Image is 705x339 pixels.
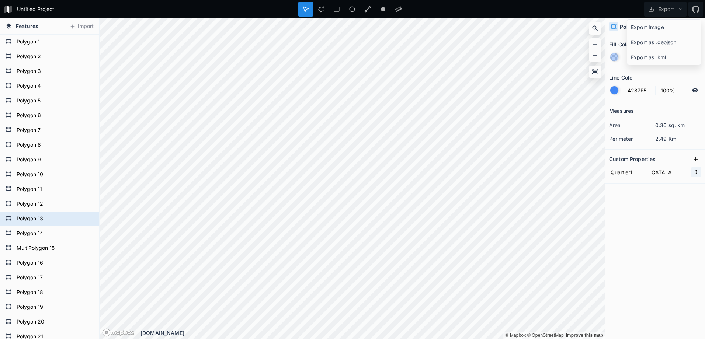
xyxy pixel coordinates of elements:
[102,328,135,337] a: Mapbox logo
[140,329,605,337] div: [DOMAIN_NAME]
[609,72,634,83] h2: Line Color
[505,333,526,338] a: Mapbox
[609,39,631,50] h2: Fill Color
[644,2,687,17] button: Export
[16,22,38,30] span: Features
[627,50,701,65] div: Export as .kml
[620,23,648,31] h4: Polygon 13
[609,121,655,129] dt: area
[655,121,701,129] dd: 0.30 sq. km
[627,20,701,35] div: Export Image
[655,135,701,143] dd: 2.49 Km
[650,167,691,178] input: Empty
[609,135,655,143] dt: perimeter
[609,153,656,165] h2: Custom Properties
[527,333,564,338] a: OpenStreetMap
[566,333,603,338] a: Map feedback
[66,21,97,32] button: Import
[609,105,634,116] h2: Measures
[627,35,701,50] div: Export as .geojson
[609,167,646,178] input: Name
